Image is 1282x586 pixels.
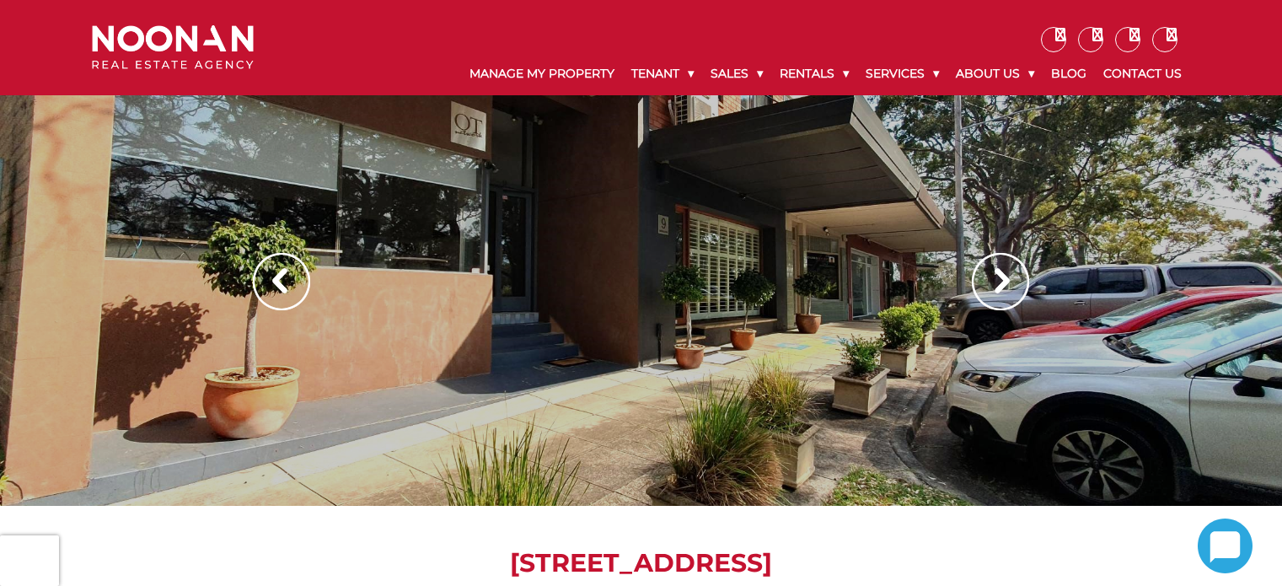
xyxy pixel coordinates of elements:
a: Blog [1043,52,1095,95]
a: Manage My Property [461,52,623,95]
a: About Us [947,52,1043,95]
a: Contact Us [1095,52,1190,95]
a: Rentals [771,52,857,95]
img: Arrow slider [972,253,1029,310]
a: Services [857,52,947,95]
h1: [STREET_ADDRESS] [79,548,1203,578]
a: Sales [702,52,771,95]
a: Tenant [623,52,702,95]
img: Arrow slider [253,253,310,310]
img: Noonan Real Estate Agency [92,25,254,70]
